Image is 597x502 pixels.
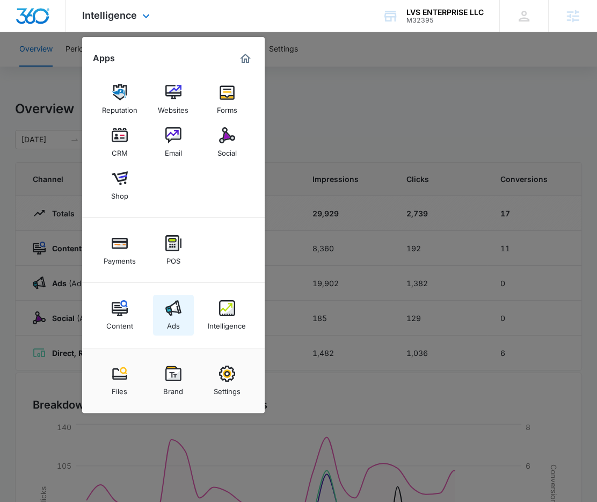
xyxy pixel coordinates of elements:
[99,360,140,401] a: Files
[153,360,194,401] a: Brand
[99,295,140,336] a: Content
[217,100,237,114] div: Forms
[93,53,115,63] h2: Apps
[99,165,140,206] a: Shop
[167,316,180,330] div: Ads
[111,186,128,200] div: Shop
[217,143,237,157] div: Social
[153,230,194,271] a: POS
[237,50,254,67] a: Marketing 360® Dashboard
[207,122,247,163] a: Social
[112,382,127,396] div: Files
[207,360,247,401] a: Settings
[104,251,136,265] div: Payments
[214,382,241,396] div: Settings
[99,79,140,120] a: Reputation
[153,295,194,336] a: Ads
[112,143,128,157] div: CRM
[165,143,182,157] div: Email
[406,8,484,17] div: account name
[106,316,133,330] div: Content
[208,316,246,330] div: Intelligence
[166,251,180,265] div: POS
[163,382,183,396] div: Brand
[207,79,247,120] a: Forms
[207,295,247,336] a: Intelligence
[153,79,194,120] a: Websites
[406,17,484,24] div: account id
[82,10,137,21] span: Intelligence
[153,122,194,163] a: Email
[99,230,140,271] a: Payments
[102,100,137,114] div: Reputation
[99,122,140,163] a: CRM
[158,100,188,114] div: Websites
